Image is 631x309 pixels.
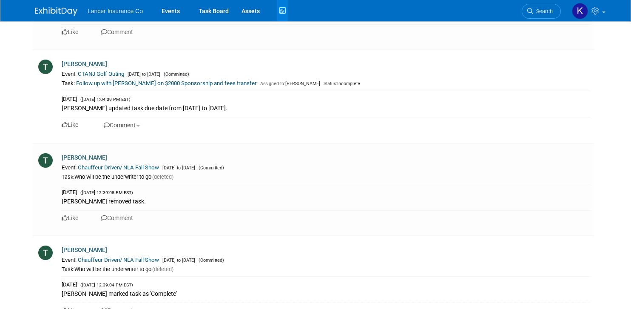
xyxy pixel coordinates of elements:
[38,246,53,260] img: T.jpg
[62,121,78,128] a: Like
[62,71,77,77] span: Event:
[151,266,173,272] span: (deleted)
[38,60,53,74] img: T.jpg
[78,71,124,77] a: CTANJ Golf Outing
[62,103,591,112] div: [PERSON_NAME] updated task due date from [DATE] to [DATE].
[62,60,107,67] a: [PERSON_NAME]
[324,81,337,86] span: Status:
[162,72,189,77] span: (Committed)
[35,7,77,16] img: ExhibitDay
[160,165,195,171] span: [DATE] to [DATE]
[62,96,77,102] span: [DATE]
[258,81,320,86] span: [PERSON_NAME]
[78,97,131,102] span: ([DATE] 1:04:39 PM EST)
[78,257,159,263] a: Chauffeur Driven/ NLA Fall Show
[62,246,107,253] a: [PERSON_NAME]
[78,190,133,195] span: ([DATE] 12:39:08 PM EST)
[196,165,224,171] span: (Committed)
[62,257,77,263] span: Event:
[78,282,133,288] span: ([DATE] 12:39:04 PM EST)
[88,8,143,14] span: Lancer Insurance Co
[62,173,591,181] div: Who will be the underwriter to go
[62,174,74,180] span: Task:
[62,189,77,195] span: [DATE]
[196,257,224,263] span: (Committed)
[62,215,78,221] a: Like
[62,266,591,273] div: Who will be the underwriter to go
[38,153,53,168] img: T.jpg
[78,164,159,171] a: Chauffeur Driven/ NLA Fall Show
[260,81,285,86] span: Assigned to:
[62,196,591,206] div: [PERSON_NAME] removed task.
[101,215,133,221] a: Comment
[62,164,77,171] span: Event:
[151,174,173,180] span: (deleted)
[76,80,257,86] a: Follow up with [PERSON_NAME] on $2000 Sponsorship and fees transfer
[160,257,195,263] span: [DATE] to [DATE]
[62,281,77,288] span: [DATE]
[62,29,78,35] a: Like
[62,289,591,298] div: [PERSON_NAME] marked task as 'Complete'
[62,266,74,272] span: Task:
[101,120,142,130] button: Comment
[62,154,107,161] a: [PERSON_NAME]
[533,8,553,14] span: Search
[125,72,160,77] span: [DATE] to [DATE]
[101,29,133,35] a: Comment
[321,81,360,86] span: Incomplete
[522,4,561,19] a: Search
[62,80,75,86] span: Task:
[572,3,588,19] img: Kimberly Ochs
